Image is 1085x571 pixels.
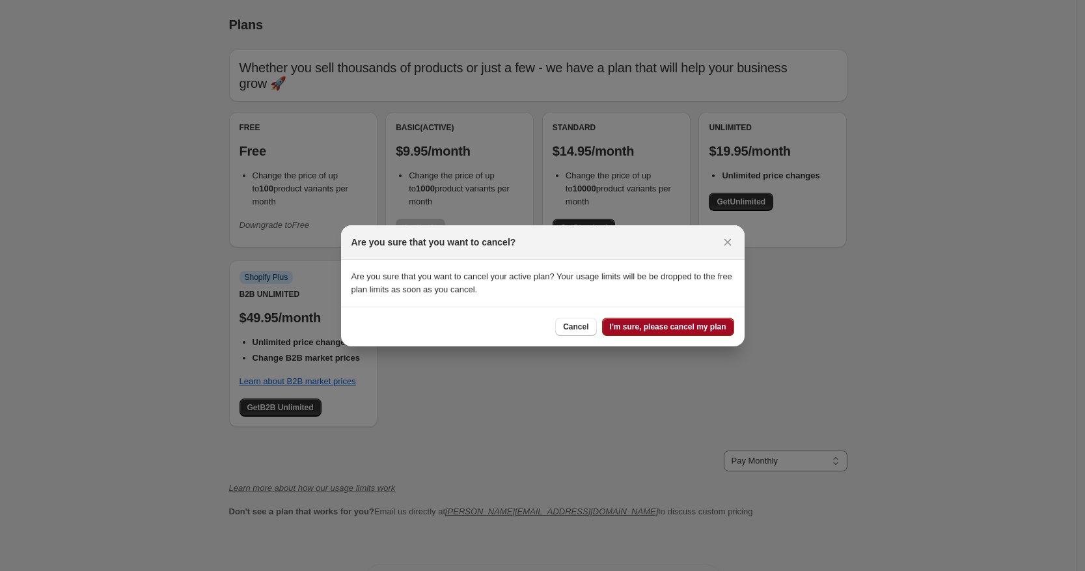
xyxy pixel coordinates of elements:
[719,233,737,251] button: Close
[351,236,516,249] h2: Are you sure that you want to cancel?
[602,318,734,336] button: I'm sure, please cancel my plan
[563,322,588,332] span: Cancel
[610,322,726,332] span: I'm sure, please cancel my plan
[351,270,734,296] p: Are you sure that you want to cancel your active plan? Your usage limits will be be dropped to th...
[555,318,596,336] button: Cancel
